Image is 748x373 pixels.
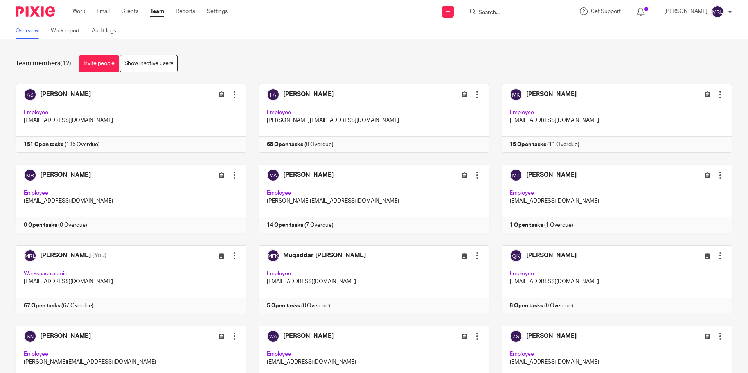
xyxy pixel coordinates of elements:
a: Audit logs [92,23,122,39]
a: Reports [176,7,195,15]
a: Team [150,7,164,15]
img: Pixie [16,6,55,17]
a: Settings [207,7,228,15]
a: Clients [121,7,138,15]
a: Email [97,7,110,15]
a: Show inactive users [120,55,178,72]
span: Get Support [591,9,621,14]
h1: Team members [16,59,71,68]
img: svg%3E [711,5,724,18]
input: Search [478,9,548,16]
a: Overview [16,23,45,39]
p: [PERSON_NAME] [664,7,707,15]
a: Work [72,7,85,15]
a: Invite people [79,55,119,72]
span: (12) [60,60,71,66]
a: Work report [51,23,86,39]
